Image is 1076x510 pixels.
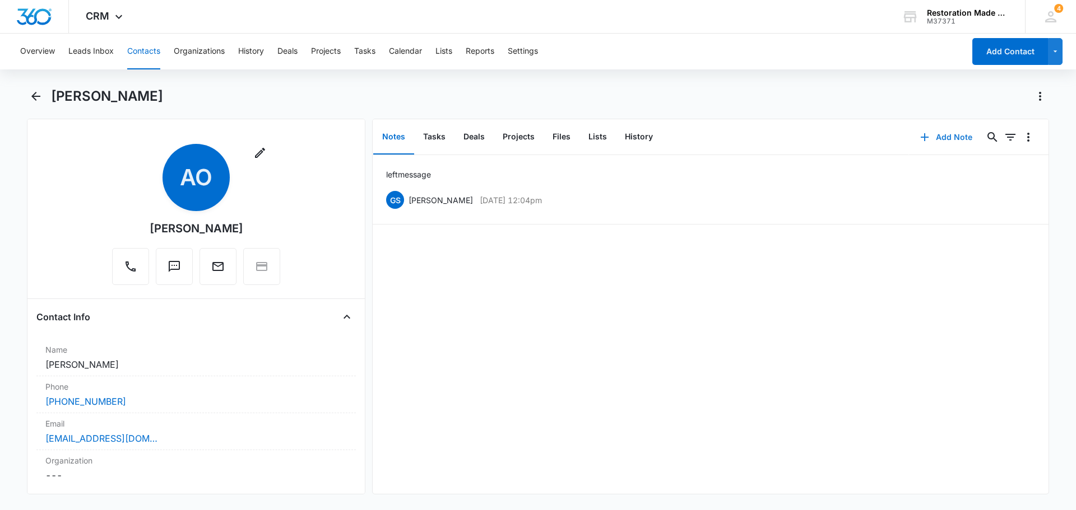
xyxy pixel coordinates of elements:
[435,34,452,69] button: Lists
[36,376,356,413] div: Phone[PHONE_NUMBER]
[45,432,157,445] a: [EMAIL_ADDRESS][DOMAIN_NAME]
[156,265,193,275] a: Text
[45,469,347,482] dd: ---
[984,128,1001,146] button: Search...
[36,450,356,486] div: Organization---
[373,120,414,155] button: Notes
[389,34,422,69] button: Calendar
[414,120,454,155] button: Tasks
[508,34,538,69] button: Settings
[45,455,347,466] label: Organization
[200,265,236,275] a: Email
[1031,87,1049,105] button: Actions
[909,124,984,151] button: Add Note
[163,144,230,211] span: AO
[409,194,473,206] p: [PERSON_NAME]
[579,120,616,155] button: Lists
[354,34,375,69] button: Tasks
[972,38,1048,65] button: Add Contact
[45,418,347,429] label: Email
[51,88,163,105] h1: [PERSON_NAME]
[616,120,662,155] button: History
[27,87,44,105] button: Back
[1001,128,1019,146] button: Filters
[127,34,160,69] button: Contacts
[1054,4,1063,13] span: 4
[927,8,1009,17] div: account name
[36,413,356,450] div: Email[EMAIL_ADDRESS][DOMAIN_NAME]
[480,194,542,206] p: [DATE] 12:04pm
[45,358,347,371] dd: [PERSON_NAME]
[311,34,341,69] button: Projects
[45,344,347,355] label: Name
[150,220,243,237] div: [PERSON_NAME]
[112,248,149,285] button: Call
[174,34,225,69] button: Organizations
[494,120,544,155] button: Projects
[200,248,236,285] button: Email
[338,308,356,326] button: Close
[277,34,298,69] button: Deals
[238,34,264,69] button: History
[386,169,431,180] p: left message
[45,381,347,392] label: Phone
[86,10,109,22] span: CRM
[386,191,404,209] span: GS
[112,265,149,275] a: Call
[544,120,579,155] button: Files
[36,310,90,324] h4: Contact Info
[156,248,193,285] button: Text
[1019,128,1037,146] button: Overflow Menu
[45,491,347,503] label: Address
[466,34,494,69] button: Reports
[1054,4,1063,13] div: notifications count
[68,34,114,69] button: Leads Inbox
[36,339,356,376] div: Name[PERSON_NAME]
[20,34,55,69] button: Overview
[927,17,1009,25] div: account id
[454,120,494,155] button: Deals
[45,395,126,408] a: [PHONE_NUMBER]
